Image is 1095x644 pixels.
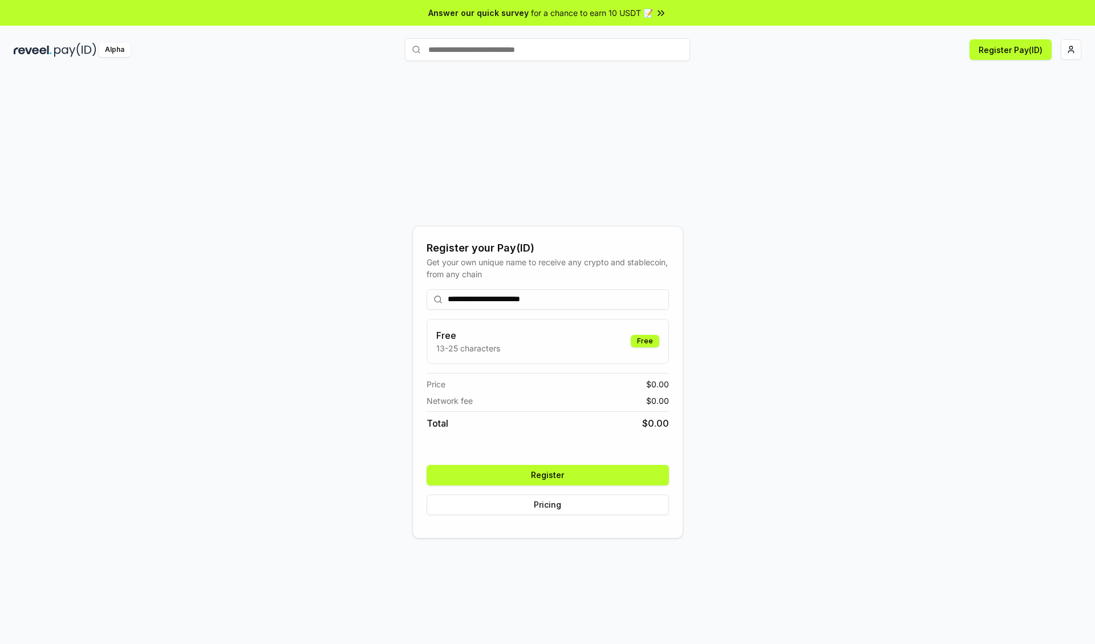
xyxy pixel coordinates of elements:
[436,342,500,354] p: 13-25 characters
[54,43,96,57] img: pay_id
[631,335,659,347] div: Free
[646,395,669,407] span: $ 0.00
[427,495,669,515] button: Pricing
[427,395,473,407] span: Network fee
[427,240,669,256] div: Register your Pay(ID)
[428,7,529,19] span: Answer our quick survey
[427,465,669,485] button: Register
[14,43,52,57] img: reveel_dark
[99,43,131,57] div: Alpha
[427,256,669,280] div: Get your own unique name to receive any crypto and stablecoin, from any chain
[642,416,669,430] span: $ 0.00
[436,329,500,342] h3: Free
[427,378,445,390] span: Price
[427,416,448,430] span: Total
[531,7,653,19] span: for a chance to earn 10 USDT 📝
[646,378,669,390] span: $ 0.00
[970,39,1052,60] button: Register Pay(ID)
